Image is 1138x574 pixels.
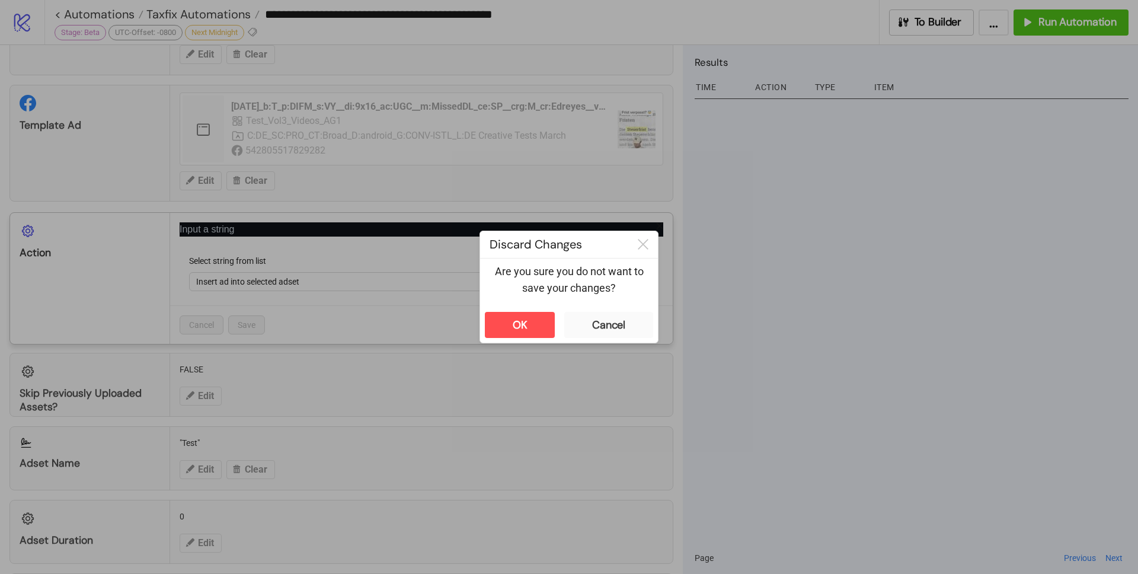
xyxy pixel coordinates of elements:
div: Cancel [592,318,625,332]
p: Are you sure you do not want to save your changes? [490,263,648,297]
button: Cancel [564,312,653,338]
button: OK [485,312,555,338]
div: Discard Changes [480,231,628,258]
div: OK [513,318,528,332]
